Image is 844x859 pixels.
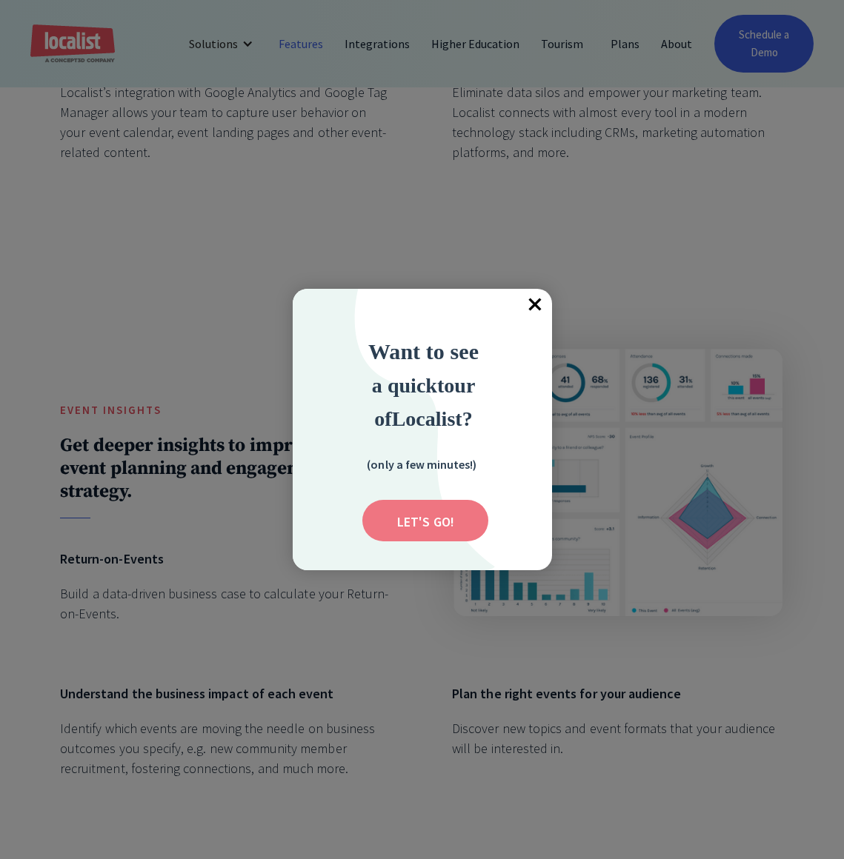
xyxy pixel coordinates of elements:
strong: (only a few minutes!) [367,457,476,472]
div: Want to see a quick tour of Localist? [328,335,520,435]
span: Close [519,289,552,321]
div: (only a few minutes!) [348,455,496,473]
span: a quick [372,374,437,397]
strong: to [437,374,454,397]
div: Close popup [519,289,552,321]
strong: Localist? [392,407,473,430]
strong: Want to see [368,339,479,364]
